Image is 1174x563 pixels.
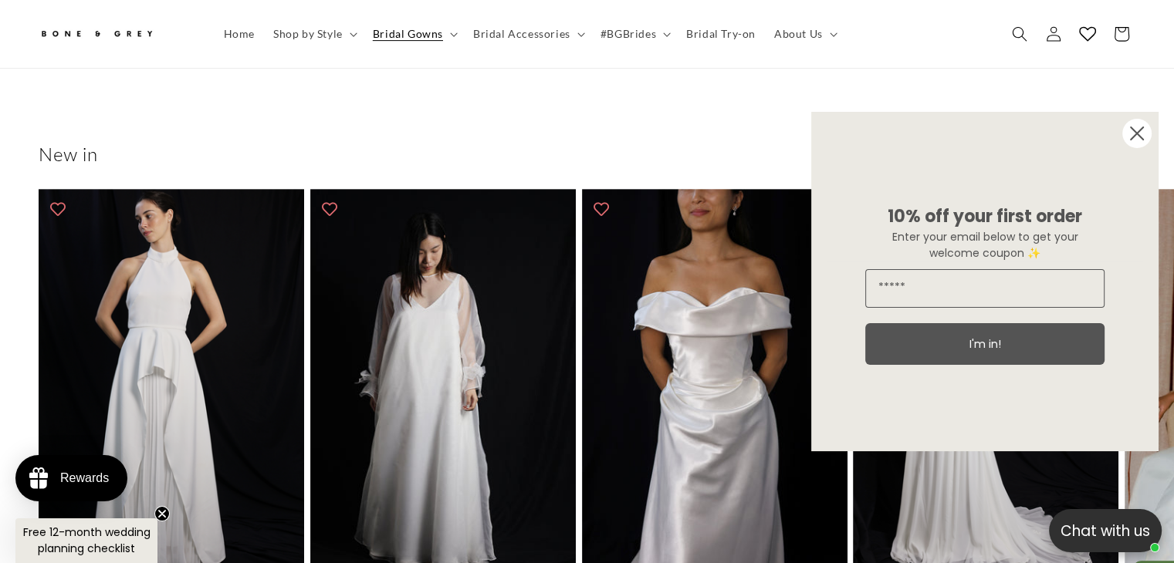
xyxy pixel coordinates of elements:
[1049,520,1162,542] p: Chat with us
[39,142,1135,166] h2: New in
[15,518,157,563] div: Free 12-month wedding planning checklistClose teaser
[39,22,154,47] img: Bone and Grey Bridal
[686,27,756,41] span: Bridal Try-on
[464,18,591,50] summary: Bridal Accessories
[586,193,617,224] button: Add to wishlist
[796,96,1174,467] div: FLYOUT Form
[273,27,343,41] span: Shop by Style
[765,18,844,50] summary: About Us
[892,229,1078,261] span: Enter your email below to get your welcome coupon ✨
[154,506,170,521] button: Close teaser
[1049,509,1162,552] button: Open chatbox
[373,27,443,41] span: Bridal Gowns
[224,27,255,41] span: Home
[601,27,656,41] span: #BGBrides
[33,15,199,52] a: Bone and Grey Bridal
[888,204,1082,228] span: 10% off your first order
[264,18,364,50] summary: Shop by Style
[42,193,73,224] button: Add to wishlist
[60,471,109,485] div: Rewards
[774,27,823,41] span: About Us
[865,323,1105,365] button: I'm in!
[23,524,151,556] span: Free 12-month wedding planning checklist
[215,18,264,50] a: Home
[1122,118,1152,149] button: Close dialog
[1003,17,1037,51] summary: Search
[473,27,570,41] span: Bridal Accessories
[314,193,345,224] button: Add to wishlist
[677,18,765,50] a: Bridal Try-on
[591,18,677,50] summary: #BGBrides
[865,269,1105,308] input: Email
[364,18,464,50] summary: Bridal Gowns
